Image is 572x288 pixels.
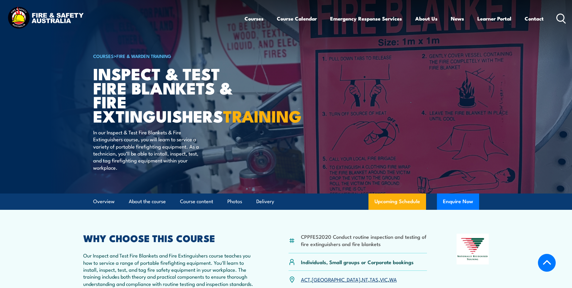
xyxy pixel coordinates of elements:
a: Delivery [256,194,274,210]
p: In our Inspect & Test Fire Blankets & Fire Extinguishers course, you will learn to service a vari... [93,129,203,171]
a: Fire & Warden Training [116,53,171,59]
h1: Inspect & Test Fire Blankets & Fire Extinguishers [93,66,242,123]
a: Course Calendar [277,11,317,27]
a: News [451,11,464,27]
p: , , , , , [301,276,397,283]
a: ACT [301,276,310,283]
a: NT [362,276,368,283]
a: TAS [370,276,378,283]
strong: TRAINING [223,103,302,128]
li: CPPFES2020 Conduct routine inspection and testing of fire extinguishers and fire blankets [301,233,427,247]
a: WA [389,276,397,283]
a: Contact [525,11,544,27]
a: [GEOGRAPHIC_DATA] [312,276,360,283]
p: Individuals, Small groups or Corporate bookings [301,258,414,265]
a: About the course [129,194,166,210]
a: Course content [180,194,213,210]
a: Learner Portal [477,11,511,27]
a: Upcoming Schedule [368,194,426,210]
img: Nationally Recognised Training logo. [457,234,489,264]
p: Our Inspect and Test Fire Blankets and Fire Extinguishers course teaches you how to service a ran... [83,252,259,287]
a: Courses [245,11,264,27]
a: VIC [380,276,388,283]
a: Emergency Response Services [330,11,402,27]
h2: WHY CHOOSE THIS COURSE [83,234,259,242]
a: COURSES [93,53,114,59]
a: Photos [227,194,242,210]
h6: > [93,52,242,59]
a: Overview [93,194,115,210]
button: Enquire Now [437,194,479,210]
a: About Us [415,11,438,27]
